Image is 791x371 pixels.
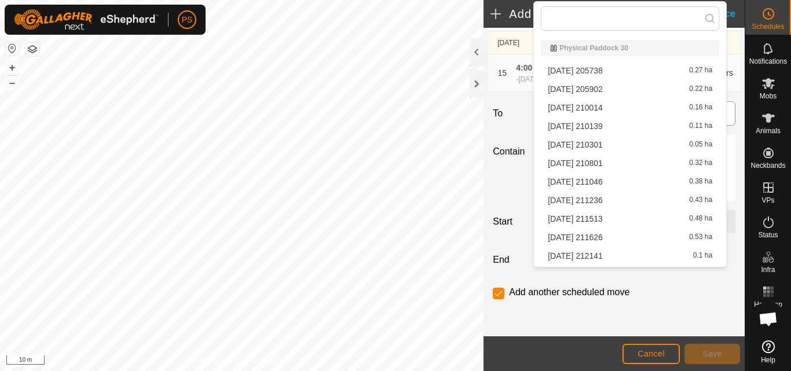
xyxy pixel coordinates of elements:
img: Gallagher Logo [14,9,159,30]
span: [DATE] 205902 [548,85,603,93]
button: – [5,76,19,90]
a: Help [745,336,791,368]
span: 0.38 ha [689,178,712,186]
li: 2025-03-04 205738 [541,62,719,79]
span: PS [182,14,193,26]
span: Animals [756,127,781,134]
a: Contact Us [253,356,287,366]
span: [DATE] 211046 [548,178,603,186]
label: Contain [488,145,530,159]
h2: Add Move [490,7,686,21]
li: 2025-03-04 205902 [541,80,719,98]
div: - [516,74,567,85]
div: Open chat [751,302,786,336]
span: [DATE] 211626 [548,233,603,241]
span: 0.22 ha [689,85,712,93]
li: 2025-03-04 211513 [541,210,719,227]
span: Notifications [749,58,787,65]
li: 2025-03-04 211236 [541,192,719,209]
span: [DATE] 210301 [548,141,603,149]
label: Start [488,215,530,229]
span: 15 [497,68,507,78]
label: End [488,253,530,267]
span: [DATE] 8:00 am [518,75,567,83]
span: 0.16 ha [689,104,712,112]
span: Schedules [752,23,784,30]
span: 4:00 am [516,63,546,72]
span: [DATE] 212141 [548,252,603,260]
span: 0.1 ha [693,252,712,260]
span: [DATE] 210139 [548,122,603,130]
li: 2025-03-04 211626 [541,229,719,246]
button: + [5,61,19,75]
li: 2025-03-04 212141 [541,247,719,265]
span: Cancel [638,349,665,358]
li: 2025-03-04 210139 [541,117,719,135]
span: 0.11 ha [689,122,712,130]
label: Add another scheduled move [509,288,629,297]
label: To [488,101,530,126]
span: Help [761,357,775,363]
span: VPs [761,197,774,204]
span: Heatmap [754,301,782,308]
button: Cancel [622,344,680,364]
li: 2025-03-04 210801 [541,155,719,172]
span: [DATE] 211236 [548,196,603,204]
span: [DATE] [497,39,519,47]
span: 0.43 ha [689,196,712,204]
span: 0.53 ha [689,233,712,241]
a: Privacy Policy [196,356,240,366]
button: Map Layers [25,42,39,56]
span: 0.27 ha [689,67,712,75]
span: Infra [761,266,775,273]
li: 2025-03-04 212332 [541,266,719,283]
li: 2025-03-04 210014 [541,99,719,116]
span: 0.05 ha [689,141,712,149]
span: 0.32 ha [689,159,712,167]
span: Neckbands [750,162,785,169]
span: Status [758,232,778,238]
span: [DATE] 210801 [548,159,603,167]
span: 0.48 ha [689,215,712,223]
span: [DATE] 205738 [548,67,603,75]
span: [DATE] 210014 [548,104,603,112]
span: [DATE] 211513 [548,215,603,223]
button: Save [684,344,740,364]
button: Reset Map [5,42,19,56]
li: 2025-03-04 211046 [541,173,719,190]
span: Mobs [760,93,777,100]
div: Physical Paddock 30 [550,45,710,52]
li: 2025-03-04 210301 [541,136,719,153]
span: Save [702,349,722,358]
